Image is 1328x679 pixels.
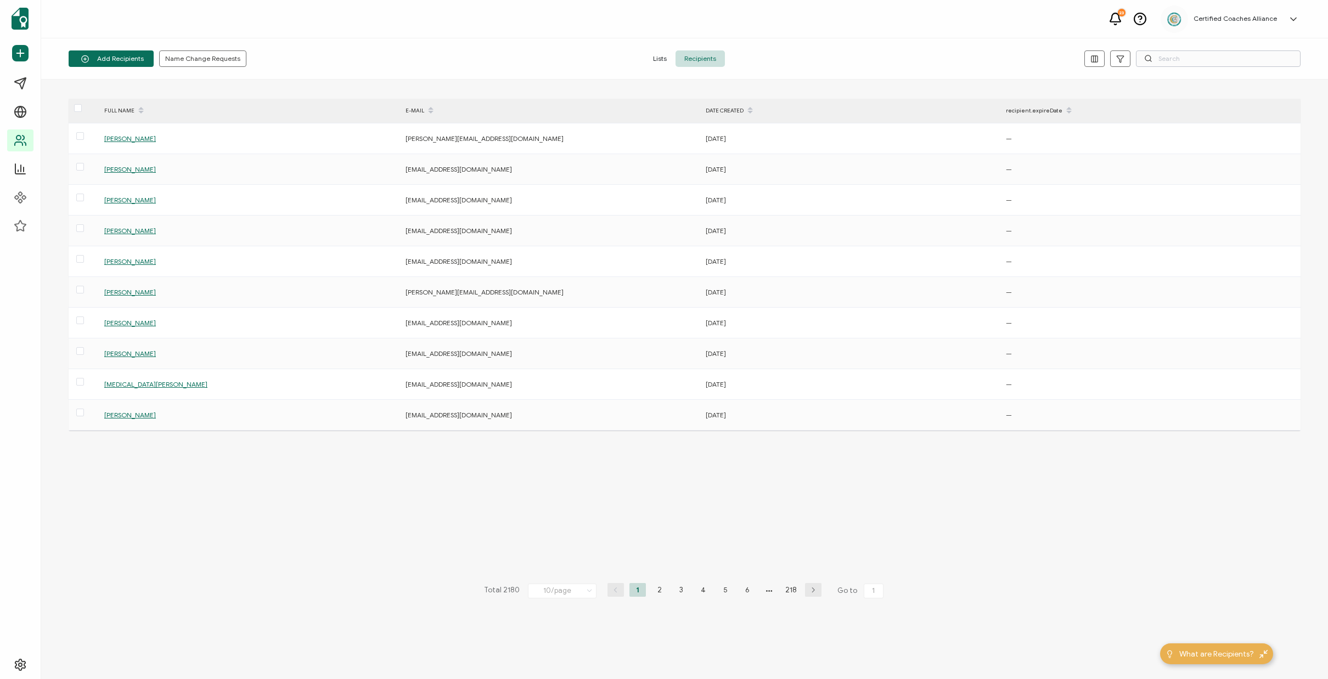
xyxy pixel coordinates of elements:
span: [PERSON_NAME][EMAIL_ADDRESS][DOMAIN_NAME] [406,288,564,296]
span: — [1006,288,1012,296]
button: Add Recipients [69,50,154,67]
span: [PERSON_NAME] [104,319,156,327]
span: — [1006,165,1012,173]
h5: Certified Coaches Alliance [1194,15,1277,22]
span: [MEDICAL_DATA][PERSON_NAME] [104,380,207,388]
span: — [1006,380,1012,388]
span: [DATE] [706,196,726,204]
span: [EMAIL_ADDRESS][DOMAIN_NAME] [406,349,512,358]
span: [PERSON_NAME] [104,165,156,173]
span: [DATE] [706,134,726,143]
span: [DATE] [706,349,726,358]
span: [EMAIL_ADDRESS][DOMAIN_NAME] [406,196,512,204]
img: sertifier-logomark-colored.svg [12,8,29,30]
img: 2aa27aa7-df99-43f9-bc54-4d90c804c2bd.png [1166,11,1183,27]
span: [DATE] [706,380,726,388]
span: — [1006,134,1012,143]
span: [DATE] [706,288,726,296]
div: 23 [1118,9,1126,16]
span: — [1006,349,1012,358]
span: [DATE] [706,165,726,173]
span: [DATE] [706,319,726,327]
span: Recipients [676,50,725,67]
span: Go to [837,583,886,598]
input: Search [1136,50,1301,67]
span: [PERSON_NAME][EMAIL_ADDRESS][DOMAIN_NAME] [406,134,564,143]
li: 2 [651,583,668,597]
div: FULL NAME [99,101,400,120]
span: — [1006,227,1012,235]
span: — [1006,319,1012,327]
span: [DATE] [706,411,726,419]
div: recipient.expireDate [1000,101,1301,120]
span: — [1006,257,1012,265]
span: [EMAIL_ADDRESS][DOMAIN_NAME] [406,227,512,235]
span: [PERSON_NAME] [104,227,156,235]
li: 3 [673,583,690,597]
li: 6 [739,583,756,597]
span: [EMAIL_ADDRESS][DOMAIN_NAME] [406,319,512,327]
div: DATE CREATED [700,101,1000,120]
span: [PERSON_NAME] [104,349,156,358]
span: [PERSON_NAME] [104,196,156,204]
span: [EMAIL_ADDRESS][DOMAIN_NAME] [406,380,512,388]
span: [DATE] [706,257,726,265]
span: — [1006,411,1012,419]
div: E-MAIL [400,101,700,120]
span: [PERSON_NAME] [104,134,156,143]
span: — [1006,196,1012,204]
span: [EMAIL_ADDRESS][DOMAIN_NAME] [406,165,512,173]
button: Name Change Requests [159,50,246,67]
li: 5 [717,583,734,597]
span: Name Change Requests [165,55,240,62]
span: [EMAIL_ADDRESS][DOMAIN_NAME] [406,411,512,419]
img: minimize-icon.svg [1259,650,1268,658]
span: [PERSON_NAME] [104,257,156,265]
span: What are Recipients? [1179,648,1254,660]
span: [PERSON_NAME] [104,288,156,296]
input: Select [528,584,597,598]
li: 4 [695,583,712,597]
span: Total 2180 [484,583,520,598]
span: [EMAIL_ADDRESS][DOMAIN_NAME] [406,257,512,265]
li: 1 [629,583,646,597]
span: [PERSON_NAME] [104,411,156,419]
span: Lists [644,50,676,67]
li: 218 [783,583,800,597]
span: [DATE] [706,227,726,235]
